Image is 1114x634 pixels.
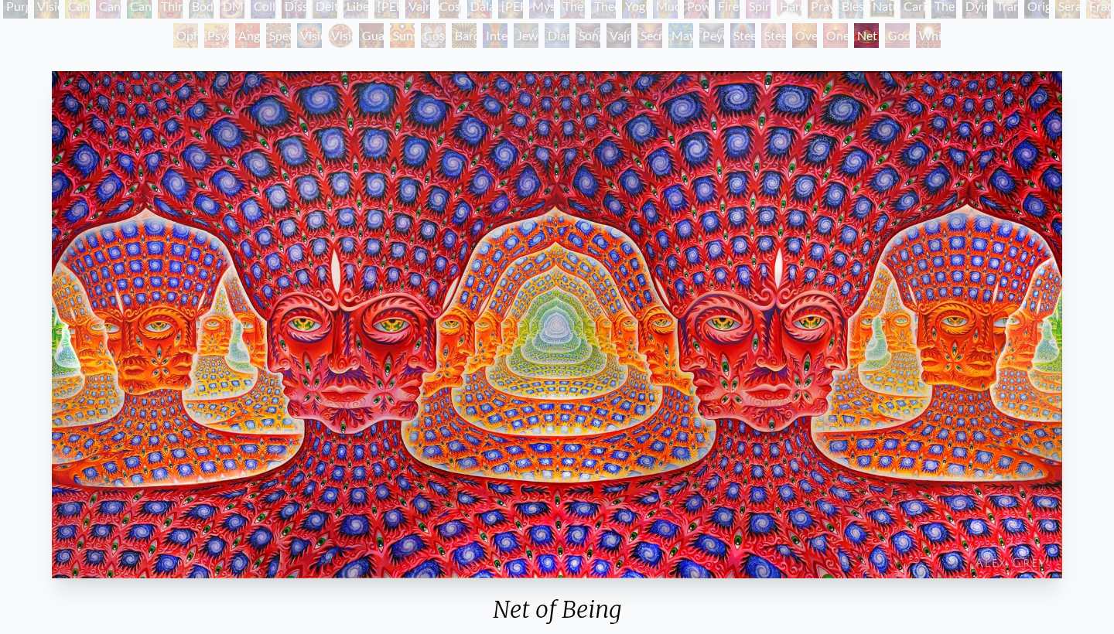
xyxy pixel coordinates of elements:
div: Guardian of Infinite Vision [359,23,384,48]
div: Angel Skin [235,23,260,48]
div: Cosmic Elf [421,23,446,48]
div: Vajra Being [607,23,631,48]
div: Peyote Being [699,23,724,48]
div: Vision Crystal [297,23,322,48]
div: Godself [885,23,910,48]
div: Oversoul [792,23,817,48]
div: Diamond Being [545,23,569,48]
div: Song of Vajra Being [576,23,600,48]
div: Spectral Lotus [266,23,291,48]
img: Net-of-Being-2021-Alex-Grey-watermarked.jpeg [52,71,1061,578]
div: Bardo Being [452,23,477,48]
div: Jewel Being [514,23,538,48]
div: White Light [916,23,941,48]
div: Secret Writing Being [637,23,662,48]
div: Ophanic Eyelash [173,23,198,48]
div: Steeplehead 1 [730,23,755,48]
div: Mayan Being [668,23,693,48]
div: Psychomicrograph of a Fractal Paisley Cherub Feather Tip [204,23,229,48]
div: Sunyata [390,23,415,48]
div: Steeplehead 2 [761,23,786,48]
div: Interbeing [483,23,507,48]
div: Net of Being [854,23,879,48]
div: Vision [PERSON_NAME] [328,23,353,48]
div: One [823,23,848,48]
